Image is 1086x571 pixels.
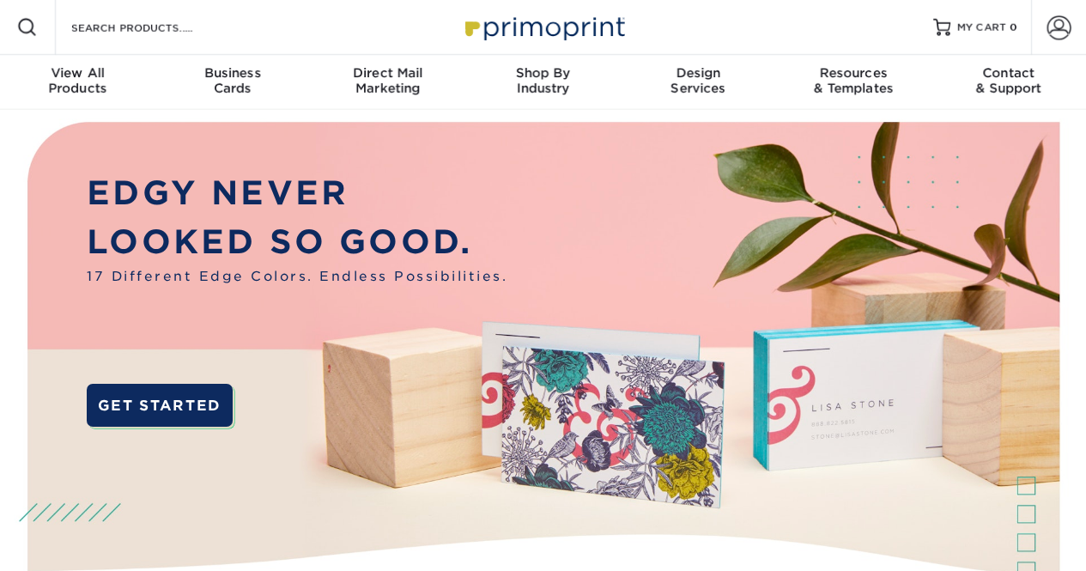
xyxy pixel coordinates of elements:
a: GET STARTED [87,384,232,427]
span: Shop By [465,65,621,81]
span: Resources [776,65,931,81]
div: Industry [465,65,621,96]
div: & Support [931,65,1086,96]
p: EDGY NEVER [87,169,507,218]
a: Contact& Support [931,55,1086,110]
a: Resources& Templates [776,55,931,110]
input: SEARCH PRODUCTS..... [70,17,237,38]
div: Services [621,65,776,96]
span: 0 [1010,21,1017,33]
a: BusinessCards [155,55,311,110]
p: LOOKED SO GOOD. [87,218,507,267]
div: & Templates [776,65,931,96]
span: Direct Mail [310,65,465,81]
img: Primoprint [458,9,629,46]
span: Contact [931,65,1086,81]
span: Business [155,65,311,81]
span: Design [621,65,776,81]
a: Shop ByIndustry [465,55,621,110]
div: Cards [155,65,311,96]
span: MY CART [957,21,1006,35]
div: Marketing [310,65,465,96]
a: DesignServices [621,55,776,110]
a: Direct MailMarketing [310,55,465,110]
span: 17 Different Edge Colors. Endless Possibilities. [87,267,507,287]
